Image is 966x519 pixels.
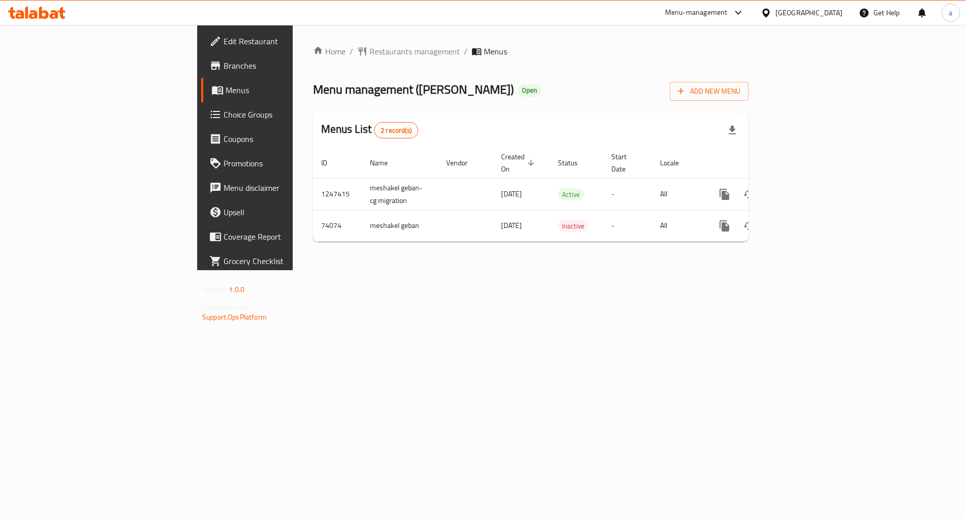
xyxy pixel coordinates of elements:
span: Created On [501,151,538,175]
span: Upsell [224,206,350,218]
a: Promotions [201,151,358,176]
span: [DATE] [501,187,522,200]
div: Open [518,84,541,97]
span: Name [370,157,401,169]
a: Restaurants management [357,45,460,57]
span: Add New Menu [678,85,740,98]
span: Open [518,86,541,95]
a: Choice Groups [201,102,358,127]
span: Coverage Report [224,230,350,243]
div: Active [558,188,584,200]
td: meshakel geban [362,210,438,241]
span: ID [321,157,340,169]
span: Get support on: [202,300,249,313]
span: Menu disclaimer [224,182,350,194]
span: Start Date [611,151,640,175]
span: Status [558,157,591,169]
span: 2 record(s) [375,126,418,135]
span: Restaurants management [369,45,460,57]
a: Coupons [201,127,358,151]
span: Branches [224,60,350,72]
button: Add New Menu [670,82,749,101]
span: [DATE] [501,219,522,232]
span: Coupons [224,133,350,145]
button: Change Status [737,214,761,238]
span: Vendor [446,157,481,169]
a: Menu disclaimer [201,176,358,200]
td: All [652,210,704,241]
span: Grocery Checklist [224,255,350,267]
a: Menus [201,78,358,102]
span: Menu management ( [PERSON_NAME] ) [313,78,514,101]
a: Edit Restaurant [201,29,358,53]
span: Promotions [224,157,350,169]
div: [GEOGRAPHIC_DATA] [775,7,843,18]
div: Menu-management [665,7,728,19]
span: Active [558,189,584,200]
button: Change Status [737,182,761,207]
span: Menus [484,45,507,57]
span: Locale [660,157,692,169]
div: Total records count [374,122,418,138]
div: Export file [720,118,744,142]
a: Grocery Checklist [201,249,358,273]
span: a [949,7,952,18]
a: Upsell [201,200,358,224]
td: All [652,178,704,210]
th: Actions [704,148,818,179]
nav: breadcrumb [313,45,749,57]
span: Menus [226,84,350,96]
td: - [603,210,652,241]
span: Edit Restaurant [224,35,350,47]
td: meshakel geban-cg migration [362,178,438,210]
a: Branches [201,53,358,78]
h2: Menus List [321,122,418,138]
a: Coverage Report [201,224,358,249]
table: enhanced table [313,148,818,242]
li: / [464,45,468,57]
a: Support.OpsPlatform [202,310,267,324]
button: more [712,182,737,207]
td: - [603,178,652,210]
button: more [712,214,737,238]
span: Inactive [558,220,588,232]
span: Version: [202,283,227,296]
span: Choice Groups [224,108,350,121]
span: 1.0.0 [229,283,244,296]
